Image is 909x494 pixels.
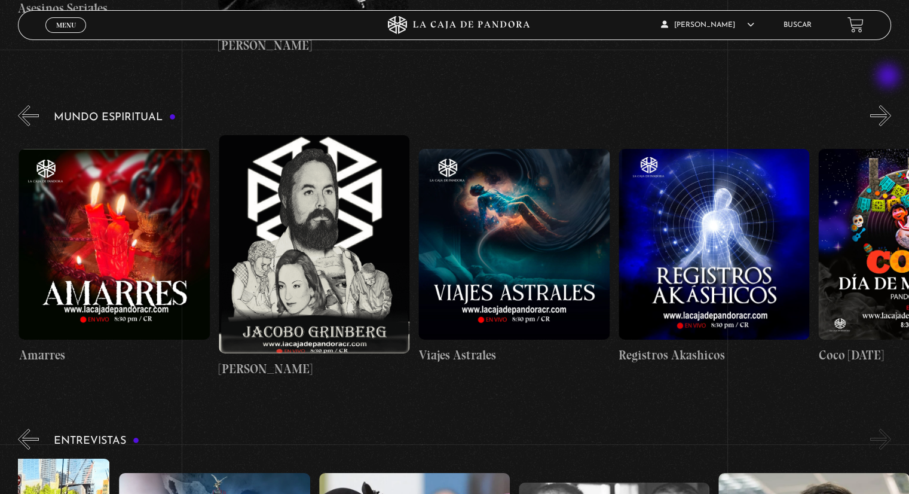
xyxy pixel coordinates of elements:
[870,105,891,126] button: Next
[19,135,209,379] a: Amarres
[619,346,809,365] h4: Registros Akashicos
[56,22,76,29] span: Menu
[418,346,609,365] h4: Viajes Astrales
[219,359,409,379] h4: [PERSON_NAME]
[661,22,754,29] span: [PERSON_NAME]
[219,135,409,379] a: [PERSON_NAME]
[418,135,609,379] a: Viajes Astrales
[19,346,209,365] h4: Amarres
[783,22,812,29] a: Buscar
[18,429,39,450] button: Previous
[619,135,809,379] a: Registros Akashicos
[18,105,39,126] button: Previous
[870,429,891,450] button: Next
[52,31,80,39] span: Cerrar
[847,17,864,33] a: View your shopping cart
[54,112,176,123] h3: Mundo Espiritual
[54,435,139,447] h3: Entrevistas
